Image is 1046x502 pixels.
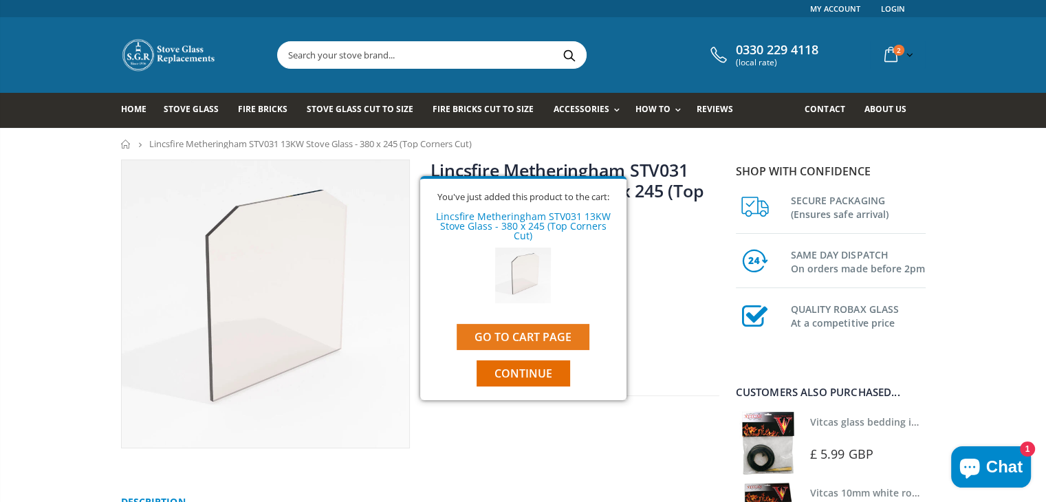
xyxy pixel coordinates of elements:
span: (local rate) [736,58,818,67]
span: Reviews [697,103,733,115]
span: Contact [805,103,845,115]
img: Lincsfire Metheringham STV031 13KW Stove Glass - 380 x 245 (Top Corners Cut) [495,248,551,303]
a: Lincsfire Metheringham STV031 13KW Stove Glass - 380 x 245 (Top Corners Cut) [431,158,704,223]
span: About us [864,103,906,115]
a: 2 [879,41,916,68]
a: Accessories [553,93,626,128]
h3: SECURE PACKAGING (Ensures safe arrival) [791,191,926,221]
span: Lincsfire Metheringham STV031 13KW Stove Glass - 380 x 245 (Top Corners Cut) [149,138,472,150]
div: Customers also purchased... [736,387,926,397]
img: Vitcas stove glass bedding in tape [736,411,800,475]
span: Home [121,103,146,115]
img: Stove Glass Replacement [121,38,217,72]
a: About us [864,93,916,128]
p: Shop with confidence [736,163,926,179]
span: Accessories [553,103,609,115]
a: Fire Bricks [238,93,298,128]
a: Contact [805,93,855,128]
a: Lincsfire Metheringham STV031 13KW Stove Glass - 380 x 245 (Top Corners Cut) [436,210,611,242]
a: Go to cart page [457,324,589,350]
a: Fire Bricks Cut To Size [433,93,544,128]
a: Stove Glass [164,93,229,128]
h3: SAME DAY DISPATCH On orders made before 2pm [791,245,926,276]
a: How To [635,93,688,128]
span: Stove Glass [164,103,219,115]
div: You've just added this product to the cart: [431,193,616,201]
a: Home [121,140,131,149]
span: Fire Bricks [238,103,287,115]
span: 0330 229 4118 [736,43,818,58]
span: How To [635,103,671,115]
a: 0330 229 4118 (local rate) [707,43,818,67]
span: Continue [494,366,552,381]
inbox-online-store-chat: Shopify online store chat [947,446,1035,491]
a: Stove Glass Cut To Size [307,93,424,128]
span: Stove Glass Cut To Size [307,103,413,115]
img: stoveglasstwotopcornerscut_bb5125f0-f701-4055-9a19-3d8e62ff3576_800x_crop_center.webp [122,160,409,448]
button: Continue [477,360,570,386]
span: Fire Bricks Cut To Size [433,103,534,115]
a: Reviews [697,93,743,128]
span: 2 [893,45,904,56]
button: Search [554,42,585,68]
span: £ 5.99 GBP [810,446,873,462]
h3: QUALITY ROBAX GLASS At a competitive price [791,300,926,330]
a: Home [121,93,157,128]
input: Search your stove brand... [278,42,740,68]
